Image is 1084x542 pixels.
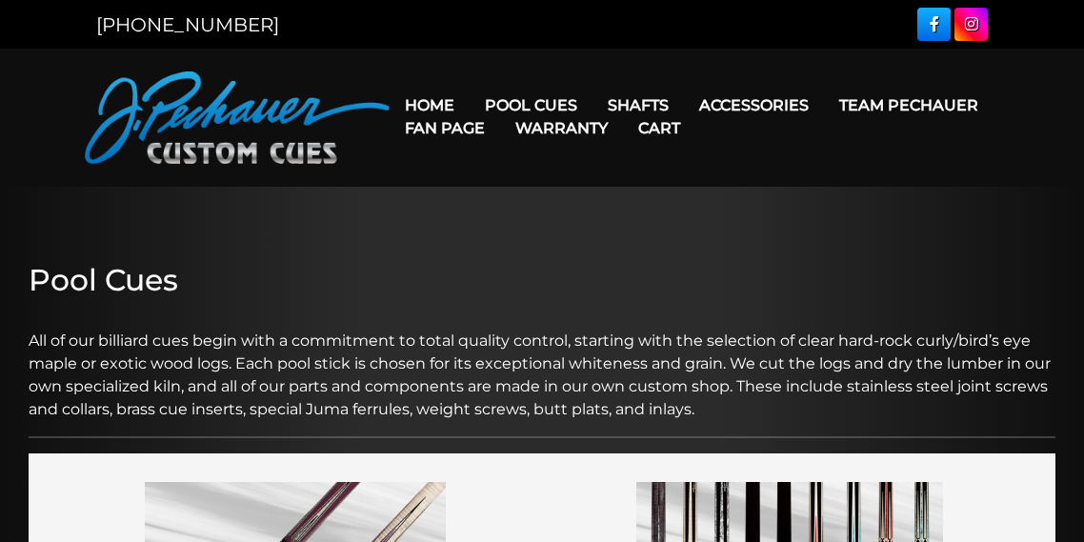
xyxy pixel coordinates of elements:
[85,71,390,164] img: Pechauer Custom Cues
[29,263,1055,299] h2: Pool Cues
[470,81,592,130] a: Pool Cues
[684,81,824,130] a: Accessories
[390,104,500,152] a: Fan Page
[96,13,279,36] a: [PHONE_NUMBER]
[29,307,1055,421] p: All of our billiard cues begin with a commitment to total quality control, starting with the sele...
[592,81,684,130] a: Shafts
[824,81,994,130] a: Team Pechauer
[390,81,470,130] a: Home
[500,104,623,152] a: Warranty
[623,104,695,152] a: Cart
